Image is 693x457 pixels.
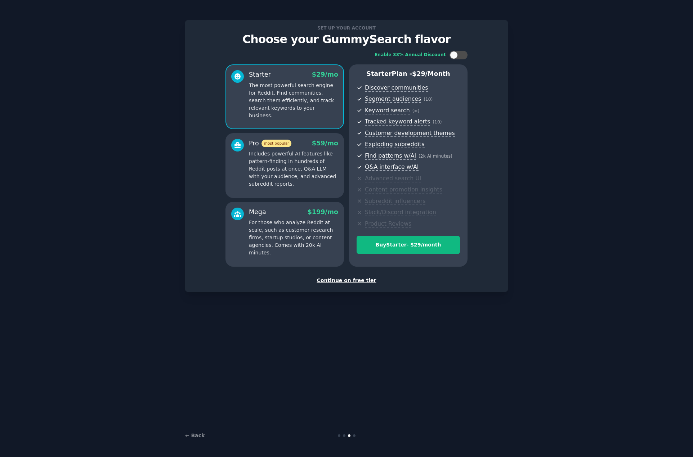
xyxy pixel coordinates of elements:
[375,52,446,58] div: Enable 33% Annual Discount
[261,140,292,147] span: most popular
[419,154,452,159] span: ( 2k AI minutes )
[357,69,460,78] p: Starter Plan -
[365,198,425,205] span: Subreddit influencers
[308,208,338,216] span: $ 199 /mo
[365,163,419,171] span: Q&A interface w/AI
[249,150,338,188] p: Includes powerful AI features like pattern-finding in hundreds of Reddit posts at once, Q&A LLM w...
[365,186,442,194] span: Content promotion insights
[365,84,428,92] span: Discover communities
[249,219,338,257] p: For those who analyze Reddit at scale, such as customer research firms, startup studios, or conte...
[316,24,377,32] span: Set up your account
[249,139,291,148] div: Pro
[185,433,205,438] a: ← Back
[365,95,421,103] span: Segment audiences
[365,141,424,148] span: Exploding subreddits
[193,33,500,46] p: Choose your GummySearch flavor
[357,241,460,249] div: Buy Starter - $ 29 /month
[365,130,455,137] span: Customer development themes
[312,140,338,147] span: $ 59 /mo
[424,97,433,102] span: ( 10 )
[365,209,436,216] span: Slack/Discord integration
[365,175,421,182] span: Advanced search UI
[357,236,460,254] button: BuyStarter- $29/month
[365,118,430,126] span: Tracked keyword alerts
[412,70,450,77] span: $ 29 /month
[249,82,338,119] p: The most powerful search engine for Reddit. Find communities, search them efficiently, and track ...
[312,71,338,78] span: $ 29 /mo
[365,152,416,160] span: Find patterns w/AI
[249,70,271,79] div: Starter
[365,107,410,114] span: Keyword search
[412,108,420,113] span: ( ∞ )
[193,277,500,284] div: Continue on free tier
[433,119,442,125] span: ( 10 )
[249,208,266,217] div: Mega
[365,220,411,228] span: Product Reviews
